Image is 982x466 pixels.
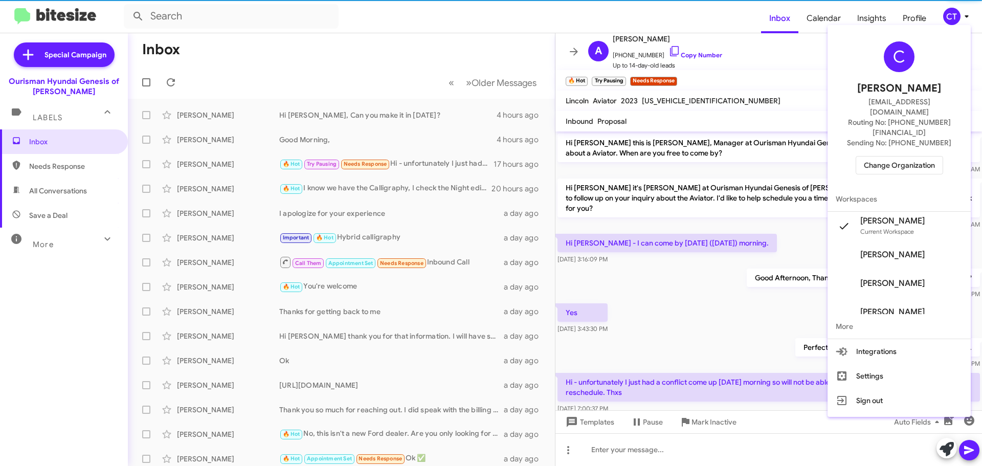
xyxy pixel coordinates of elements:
span: Current Workspace [860,228,914,235]
span: [PERSON_NAME] [860,307,925,317]
button: Integrations [828,339,971,364]
span: [EMAIL_ADDRESS][DOMAIN_NAME] [840,97,958,117]
div: C [884,41,914,72]
span: More [828,314,971,339]
span: [PERSON_NAME] [860,250,925,260]
span: Change Organization [864,157,935,174]
span: Workspaces [828,187,971,211]
span: [PERSON_NAME] [860,216,925,226]
button: Change Organization [856,156,943,174]
button: Settings [828,364,971,388]
button: Sign out [828,388,971,413]
span: Routing No: [PHONE_NUMBER][FINANCIAL_ID] [840,117,958,138]
span: [PERSON_NAME] [857,80,941,97]
span: [PERSON_NAME] [860,278,925,289]
span: Sending No: [PHONE_NUMBER] [847,138,951,148]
